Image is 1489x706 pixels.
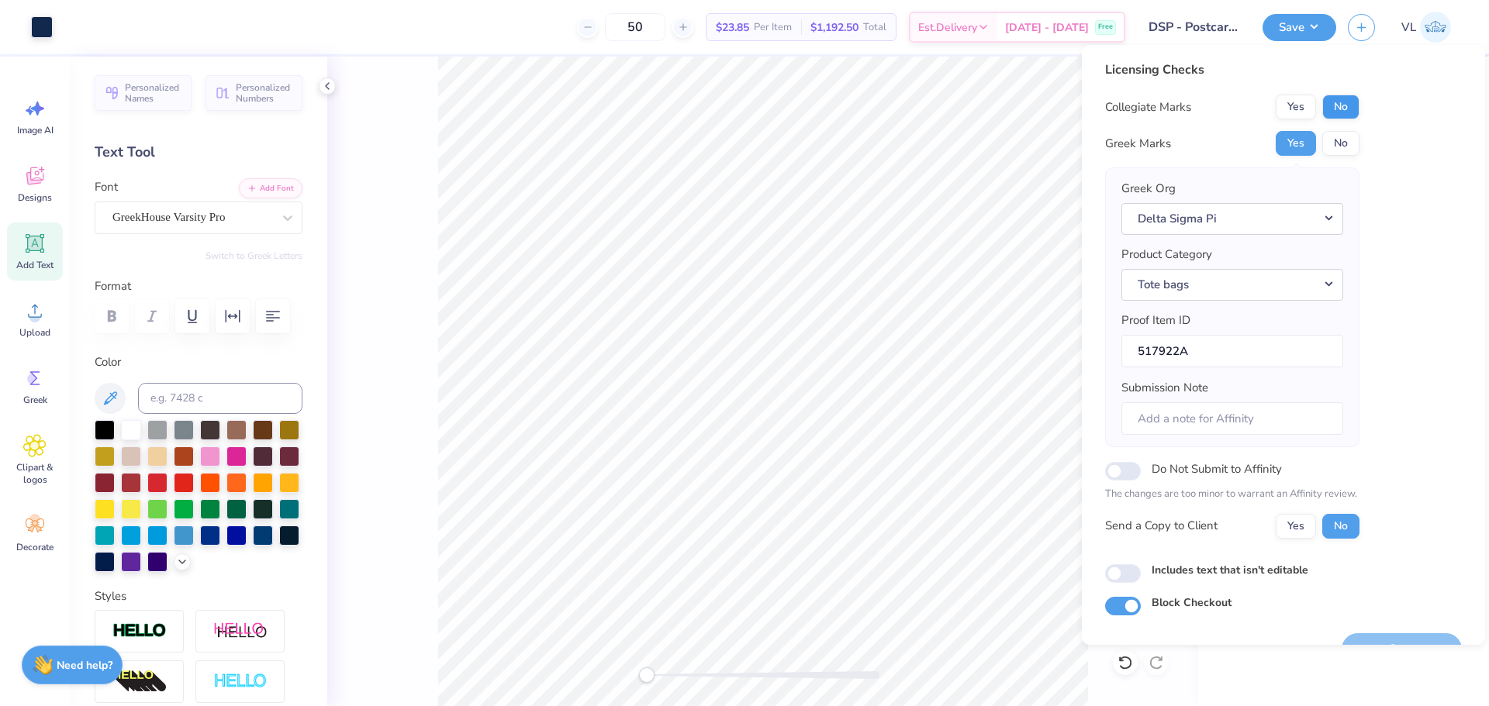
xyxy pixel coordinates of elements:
[1276,514,1316,539] button: Yes
[1401,19,1416,36] span: VL
[1152,562,1308,578] label: Includes text that isn't editable
[95,353,302,371] label: Color
[112,622,167,640] img: Stroke
[95,277,302,295] label: Format
[1105,517,1218,535] div: Send a Copy to Client
[112,670,167,694] img: 3D Illusion
[1420,12,1451,43] img: Vincent Lloyd Laurel
[863,19,886,36] span: Total
[1105,135,1171,153] div: Greek Marks
[639,667,655,683] div: Accessibility label
[1121,203,1343,235] button: Delta Sigma Pi
[1276,95,1316,119] button: Yes
[1276,131,1316,156] button: Yes
[1105,487,1359,502] p: The changes are too minor to warrant an Affinity review.
[1121,402,1343,436] input: Add a note for Affinity
[1105,98,1191,116] div: Collegiate Marks
[17,124,54,136] span: Image AI
[95,75,192,111] button: Personalized Names
[754,19,792,36] span: Per Item
[1263,14,1336,41] button: Save
[605,13,665,41] input: – –
[16,259,54,271] span: Add Text
[18,191,52,204] span: Designs
[138,383,302,414] input: e.g. 7428 c
[1121,269,1343,301] button: Tote bags
[810,19,859,36] span: $1,192.50
[1394,12,1458,43] a: VL
[239,178,302,198] button: Add Font
[1105,60,1359,79] div: Licensing Checks
[23,394,47,406] span: Greek
[16,541,54,553] span: Decorate
[206,75,302,111] button: Personalized Numbers
[1121,379,1208,397] label: Submission Note
[1121,246,1212,263] label: Product Category
[95,142,302,163] div: Text Tool
[9,461,60,486] span: Clipart & logos
[95,587,126,605] label: Styles
[236,82,293,104] span: Personalized Numbers
[57,658,112,673] strong: Need help?
[1152,459,1282,479] label: Do Not Submit to Affinity
[1322,95,1359,119] button: No
[95,178,118,196] label: Font
[125,82,182,104] span: Personalized Names
[1005,19,1089,36] span: [DATE] - [DATE]
[1137,12,1251,43] input: Untitled Design
[213,622,268,641] img: Shadow
[1121,180,1176,198] label: Greek Org
[918,19,977,36] span: Est. Delivery
[213,673,268,691] img: Negative Space
[1152,594,1232,611] label: Block Checkout
[1322,131,1359,156] button: No
[1322,514,1359,539] button: No
[1098,22,1113,33] span: Free
[206,250,302,262] button: Switch to Greek Letters
[19,326,50,339] span: Upload
[716,19,749,36] span: $23.85
[1121,312,1190,329] label: Proof Item ID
